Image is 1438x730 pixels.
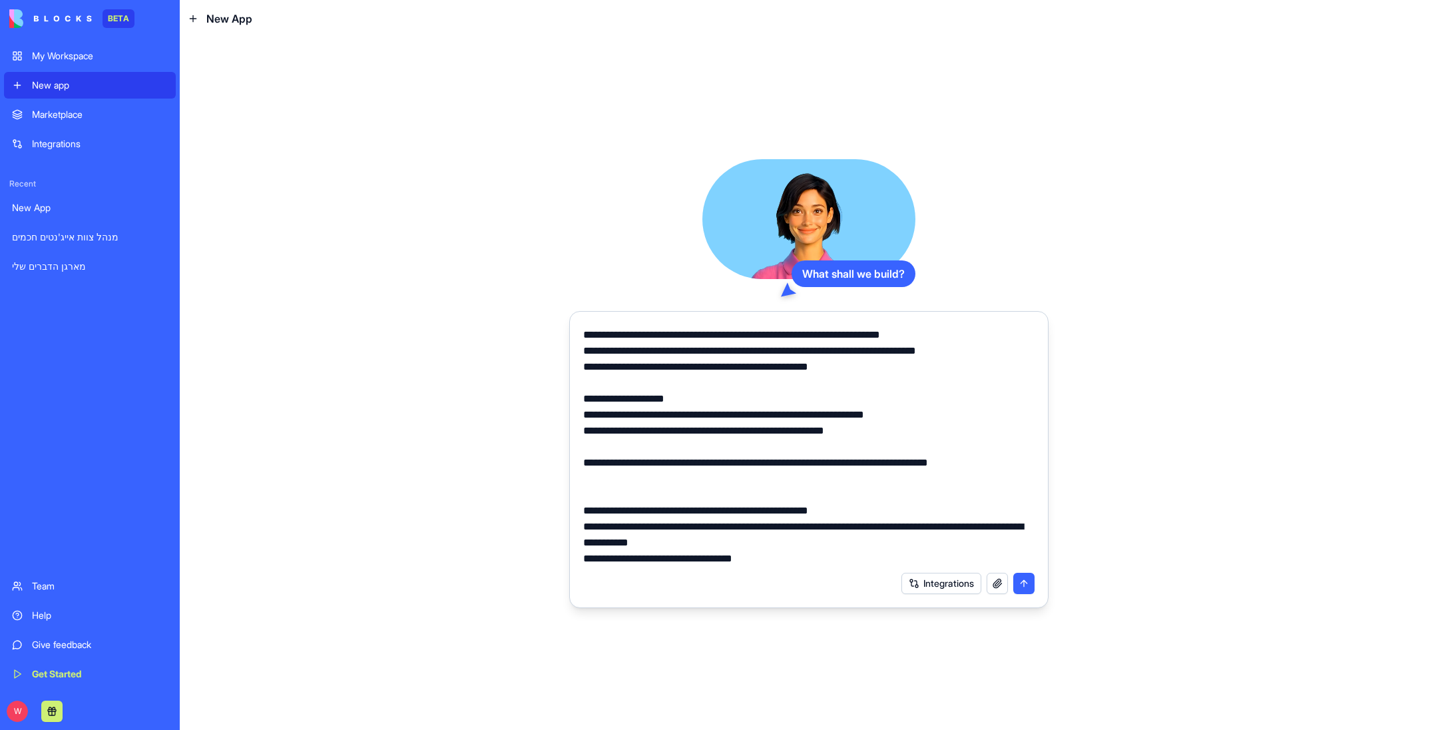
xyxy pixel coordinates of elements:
div: Get Started [32,667,168,681]
div: My Workspace [32,49,168,63]
a: Integrations [4,131,176,157]
div: Marketplace [32,108,168,121]
a: BETA [9,9,134,28]
a: Team [4,573,176,599]
div: New app [32,79,168,92]
a: מנהל צוות אייג'נטים חכמים [4,224,176,250]
a: Get Started [4,661,176,687]
a: My Workspace [4,43,176,69]
a: Give feedback [4,631,176,658]
a: Marketplace [4,101,176,128]
div: BETA [103,9,134,28]
span: New App [206,11,252,27]
a: מארגן הדברים שלי [4,253,176,280]
img: logo [9,9,92,28]
div: New App [12,201,168,214]
div: Team [32,579,168,593]
div: Integrations [32,137,168,151]
div: Help [32,609,168,622]
span: W [7,701,28,722]
div: מנהל צוות אייג'נטים חכמים [12,230,168,244]
a: New app [4,72,176,99]
div: What shall we build? [792,260,915,287]
a: Help [4,602,176,629]
a: New App [4,194,176,221]
div: מארגן הדברים שלי [12,260,168,273]
div: Give feedback [32,638,168,651]
button: Integrations [901,573,981,594]
span: Recent [4,179,176,189]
